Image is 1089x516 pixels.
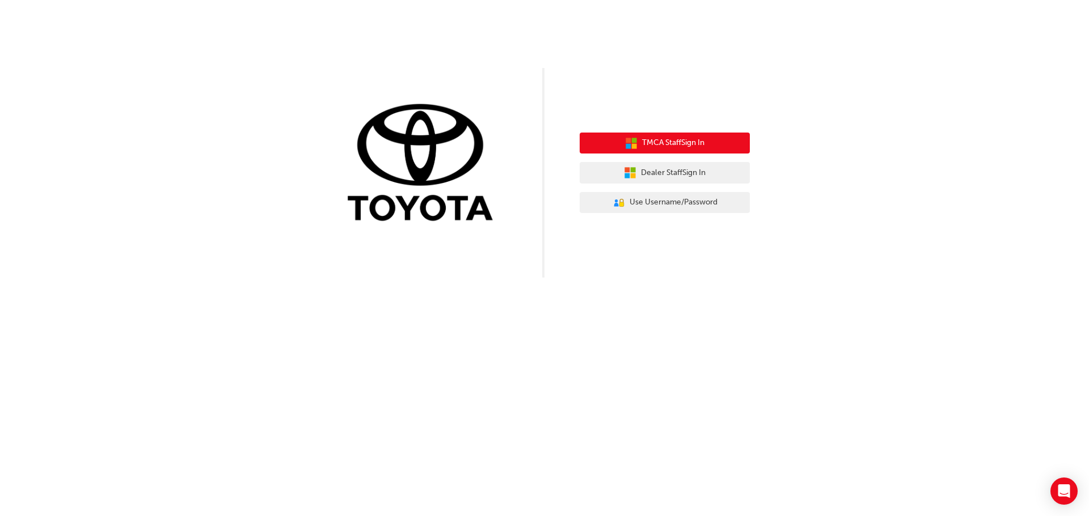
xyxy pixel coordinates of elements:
button: Use Username/Password [580,192,750,214]
img: Trak [339,101,509,227]
button: Dealer StaffSign In [580,162,750,184]
button: TMCA StaffSign In [580,133,750,154]
span: Use Username/Password [630,196,717,209]
div: Open Intercom Messenger [1050,477,1078,505]
span: TMCA Staff Sign In [642,137,704,150]
span: Dealer Staff Sign In [641,167,706,180]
